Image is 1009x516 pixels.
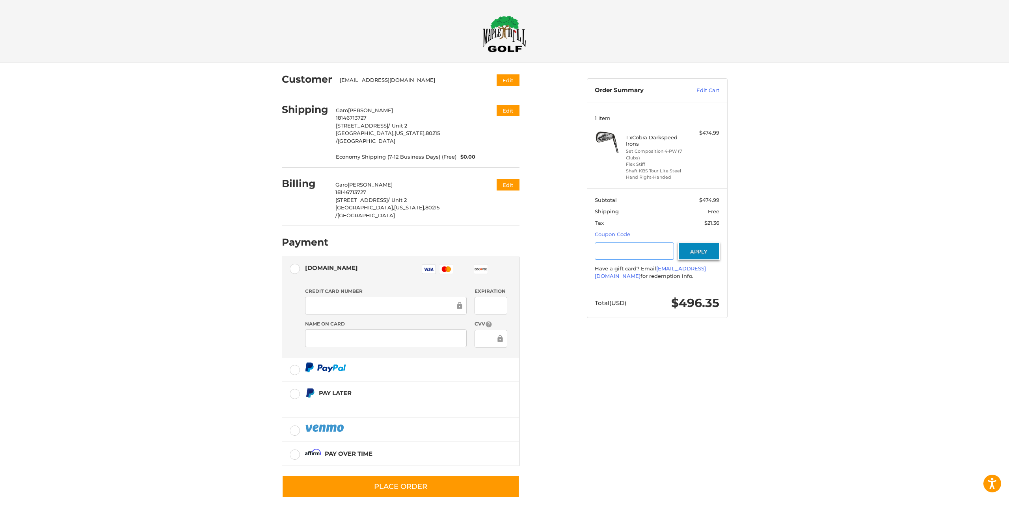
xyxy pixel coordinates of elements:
iframe: Google Customer Reviews [944,495,1009,516]
label: Expiration [475,288,507,295]
span: Total (USD) [595,299,626,307]
li: Hand Right-Handed [626,174,686,181]
img: Maple Hill Golf [483,15,526,52]
h2: Shipping [282,104,328,116]
span: Subtotal [595,197,617,203]
span: Shipping [595,208,619,215]
span: [STREET_ADDRESS] [336,122,388,129]
span: [GEOGRAPHIC_DATA] [338,138,395,144]
li: Flex Stiff [626,161,686,168]
button: Place Order [282,475,519,498]
button: Edit [497,105,519,116]
span: [STREET_ADDRESS] [335,197,388,203]
span: [US_STATE], [394,204,425,211]
h2: Payment [282,236,328,248]
span: Free [708,208,719,215]
h4: 1 x Cobra Darkspeed Irons [626,134,686,147]
span: / Unit 2 [388,197,407,203]
button: Apply [678,242,720,260]
div: Have a gift card? Email for redemption info. [595,265,719,280]
span: 80215 / [336,130,440,144]
span: [GEOGRAPHIC_DATA], [335,204,394,211]
button: Edit [497,74,519,86]
span: [GEOGRAPHIC_DATA] [337,212,395,218]
span: / Unit 2 [388,122,407,129]
span: 18146713727 [336,115,367,121]
img: Pay Later icon [305,388,315,398]
img: PayPal icon [305,423,345,433]
iframe: PayPal Message 1 [305,401,470,408]
span: Garo [336,107,348,113]
img: PayPal icon [305,362,346,372]
input: Gift Certificate or Coupon Code [595,242,674,260]
a: Coupon Code [595,231,630,237]
label: Credit Card Number [305,288,467,295]
div: Pay over time [325,447,372,460]
span: [GEOGRAPHIC_DATA], [336,130,395,136]
a: Edit Cart [679,87,719,94]
span: 80215 / [335,204,439,218]
h3: 1 Item [595,115,719,121]
div: [EMAIL_ADDRESS][DOMAIN_NAME] [340,76,481,84]
div: $474.99 [688,129,719,137]
li: Shaft KBS Tour Lite Steel [626,168,686,174]
span: $21.36 [704,220,719,226]
h3: Order Summary [595,87,679,94]
span: $0.00 [456,153,475,161]
span: Economy Shipping (7-12 Business Days) (Free) [336,153,456,161]
img: Affirm icon [305,449,321,459]
span: Tax [595,220,604,226]
button: Edit [497,179,519,190]
span: [PERSON_NAME] [348,107,393,113]
div: Pay Later [319,387,470,399]
span: $474.99 [699,197,719,203]
span: [US_STATE], [395,130,426,136]
li: Set Composition 4-PW (7 Clubs) [626,148,686,161]
h2: Billing [282,178,328,190]
span: $496.35 [671,296,719,310]
label: CVV [475,320,507,328]
h2: Customer [282,73,332,85]
label: Name on Card [305,320,467,327]
span: 18146713727 [335,189,366,195]
span: Garo [335,181,348,188]
span: [PERSON_NAME] [348,181,393,188]
div: [DOMAIN_NAME] [305,261,358,274]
